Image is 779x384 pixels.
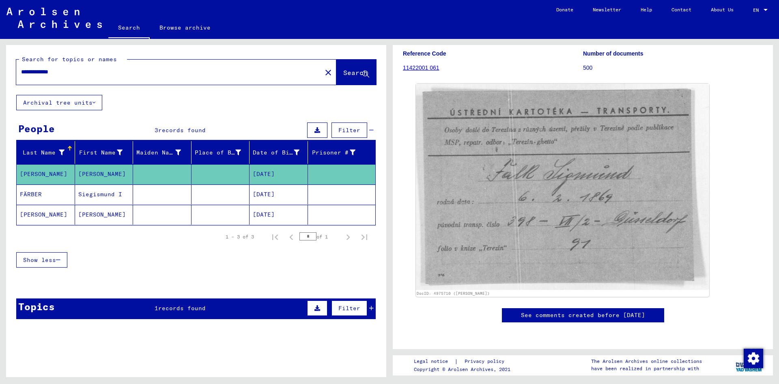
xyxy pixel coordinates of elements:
[753,7,762,13] span: EN
[250,141,308,164] mat-header-cell: Date of Birth
[250,184,308,204] mat-cell: [DATE]
[403,50,446,57] b: Reference Code
[18,121,55,136] div: People
[155,127,158,134] span: 3
[583,50,643,57] b: Number of documents
[23,256,56,264] span: Show less
[331,300,367,316] button: Filter
[250,205,308,225] mat-cell: [DATE]
[136,148,181,157] div: Maiden Name
[158,127,206,134] span: records found
[591,365,702,372] p: have been realized in partnership with
[744,349,763,368] img: Change consent
[250,164,308,184] mat-cell: [DATE]
[18,299,55,314] div: Topics
[78,148,123,157] div: First Name
[16,252,67,268] button: Show less
[340,229,356,245] button: Next page
[150,18,220,37] a: Browse archive
[253,148,299,157] div: Date of Birth
[17,184,75,204] mat-cell: FÄRBER
[414,357,514,366] div: |
[283,229,299,245] button: Previous page
[414,357,454,366] a: Legal notice
[108,18,150,39] a: Search
[311,148,356,157] div: Prisoner #
[20,146,75,159] div: Last Name
[136,146,191,159] div: Maiden Name
[591,358,702,365] p: The Arolsen Archives online collections
[336,60,376,85] button: Search
[403,64,439,71] a: 11422001 061
[195,148,241,157] div: Place of Birth
[6,8,102,28] img: Arolsen_neg.svg
[253,146,310,159] div: Date of Birth
[458,357,514,366] a: Privacy policy
[133,141,192,164] mat-header-cell: Maiden Name
[734,355,764,375] img: yv_logo.png
[22,56,117,63] mat-label: Search for topics or names
[20,148,65,157] div: Last Name
[226,233,254,240] div: 1 – 3 of 3
[195,146,252,159] div: Place of Birth
[338,127,360,134] span: Filter
[158,305,206,312] span: records found
[414,366,514,373] p: Copyright © Arolsen Archives, 2021
[331,122,367,138] button: Filter
[356,229,372,245] button: Last page
[416,84,709,290] img: 001.jpg
[17,141,75,164] mat-header-cell: Last Name
[75,141,133,164] mat-header-cell: First Name
[17,164,75,184] mat-cell: [PERSON_NAME]
[417,291,490,296] a: DocID: 4975710 ([PERSON_NAME])
[75,184,133,204] mat-cell: Siegismund I
[320,64,336,80] button: Clear
[155,305,158,312] span: 1
[583,64,763,72] p: 500
[308,141,376,164] mat-header-cell: Prisoner #
[311,146,366,159] div: Prisoner #
[343,69,368,77] span: Search
[16,95,102,110] button: Archival tree units
[299,233,340,240] div: of 1
[17,205,75,225] mat-cell: [PERSON_NAME]
[75,164,133,184] mat-cell: [PERSON_NAME]
[75,205,133,225] mat-cell: [PERSON_NAME]
[267,229,283,245] button: First page
[521,311,645,320] a: See comments created before [DATE]
[323,68,333,77] mat-icon: close
[192,141,250,164] mat-header-cell: Place of Birth
[338,305,360,312] span: Filter
[78,146,133,159] div: First Name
